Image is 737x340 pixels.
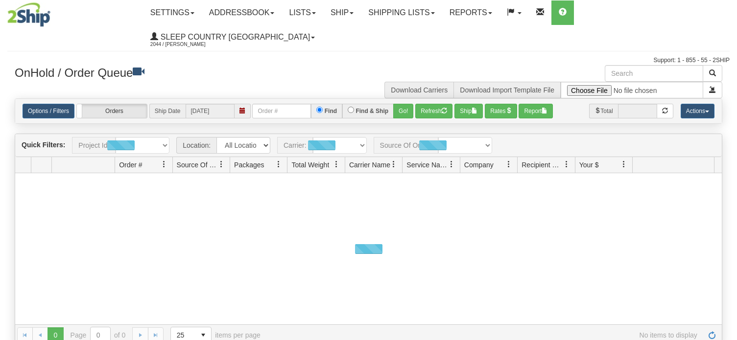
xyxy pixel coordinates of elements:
[156,156,172,173] a: Order # filter column settings
[158,33,310,41] span: Sleep Country [GEOGRAPHIC_DATA]
[15,134,722,157] div: grid toolbar
[282,0,323,25] a: Lists
[385,156,402,173] a: Carrier Name filter column settings
[442,0,499,25] a: Reports
[443,156,460,173] a: Service Name filter column settings
[356,107,388,115] label: Find & Ship
[15,65,361,79] h3: OnHold / Order Queue
[177,160,218,170] span: Source Of Order
[323,0,361,25] a: Ship
[464,160,494,170] span: Company
[143,0,202,25] a: Settings
[681,104,714,118] button: Actions
[7,2,50,27] img: logo2044.jpg
[460,86,554,94] a: Download Import Template File
[361,0,442,25] a: Shipping lists
[202,0,282,25] a: Addressbook
[558,156,575,173] a: Recipient Country filter column settings
[149,104,186,118] span: Ship Date
[415,104,452,118] button: Refresh
[22,140,65,150] label: Quick Filters:
[454,104,483,118] button: Ship
[519,104,553,118] button: Report
[23,104,74,118] a: Options / Filters
[703,65,722,82] button: Search
[7,56,730,65] div: Support: 1 - 855 - 55 - 2SHIP
[176,137,216,154] span: Location:
[714,120,736,220] iframe: chat widget
[561,82,703,98] input: Import
[605,65,703,82] input: Search
[522,160,563,170] span: Recipient Country
[349,160,390,170] span: Carrier Name
[406,160,448,170] span: Service Name
[143,25,322,49] a: Sleep Country [GEOGRAPHIC_DATA] 2044 / [PERSON_NAME]
[252,104,311,118] input: Order #
[177,330,190,340] span: 25
[393,104,413,118] button: Go!
[213,156,230,173] a: Source Of Order filter column settings
[589,104,618,118] span: Total
[391,86,448,94] a: Download Carriers
[234,160,264,170] span: Packages
[616,156,632,173] a: Your $ filter column settings
[274,331,697,339] span: No items to display
[579,160,599,170] span: Your $
[500,156,517,173] a: Company filter column settings
[77,104,147,118] label: Orders
[328,156,345,173] a: Total Weight filter column settings
[291,160,329,170] span: Total Weight
[150,40,224,49] span: 2044 / [PERSON_NAME]
[270,156,287,173] a: Packages filter column settings
[485,104,517,118] button: Rates
[119,160,142,170] span: Order #
[325,107,337,115] label: Find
